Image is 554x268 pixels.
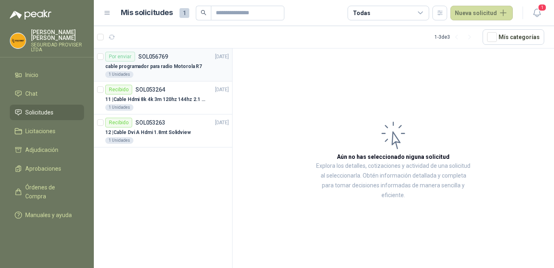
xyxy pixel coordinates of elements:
a: RecibidoSOL053264[DATE] 11 |Cable Hdmi 8k 4k 3m 120hz 144hz 2.1 Alta Velocidad1 Unidades [94,81,232,114]
p: Explora los detalles, cotizaciones y actividad de una solicitud al seleccionarla. Obtén informaci... [314,161,472,200]
p: SOL056769 [138,54,168,59]
a: Licitaciones [10,123,84,139]
p: [DATE] [215,119,229,127]
a: Adjudicación [10,142,84,158]
p: SOL053264 [135,87,165,92]
a: Órdenes de Compra [10,180,84,204]
span: search [201,10,206,15]
span: Adjudicación [25,145,58,154]
p: 12 | Cable Dvi A Hdmi 1.8mt Solidview [105,129,191,136]
a: Por enviarSOL056769[DATE] cable programador para radio Motorola R71 Unidades [94,48,232,81]
h3: Aún no has seleccionado niguna solicitud [337,152,450,161]
div: Recibido [105,85,132,94]
button: 1 [530,6,544,20]
span: Aprobaciones [25,164,61,173]
span: Solicitudes [25,108,53,117]
a: Aprobaciones [10,161,84,176]
p: SEGURIDAD PROVISER LTDA [31,42,84,52]
div: 1 Unidades [105,104,133,111]
button: Mís categorías [483,29,544,45]
div: 1 Unidades [105,71,133,78]
p: [PERSON_NAME] [PERSON_NAME] [31,29,84,41]
p: SOL053263 [135,120,165,125]
a: RecibidoSOL053263[DATE] 12 |Cable Dvi A Hdmi 1.8mt Solidview1 Unidades [94,114,232,147]
p: [DATE] [215,86,229,94]
h1: Mis solicitudes [121,7,173,19]
button: Nueva solicitud [450,6,513,20]
img: Company Logo [10,33,26,48]
div: Por enviar [105,52,135,62]
a: Manuales y ayuda [10,207,84,223]
div: 1 - 3 de 3 [434,31,476,44]
a: Inicio [10,67,84,83]
span: Chat [25,89,38,98]
span: 1 [538,4,547,11]
span: Órdenes de Compra [25,183,76,201]
p: 11 | Cable Hdmi 8k 4k 3m 120hz 144hz 2.1 Alta Velocidad [105,96,207,103]
div: Recibido [105,118,132,127]
span: 1 [179,8,189,18]
img: Logo peakr [10,10,51,20]
span: Manuales y ayuda [25,211,72,220]
div: 1 Unidades [105,137,133,144]
span: Licitaciones [25,127,55,136]
p: cable programador para radio Motorola R7 [105,63,202,70]
p: [DATE] [215,53,229,61]
div: Todas [353,9,370,18]
a: Chat [10,86,84,101]
span: Inicio [25,70,38,79]
a: Solicitudes [10,105,84,120]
